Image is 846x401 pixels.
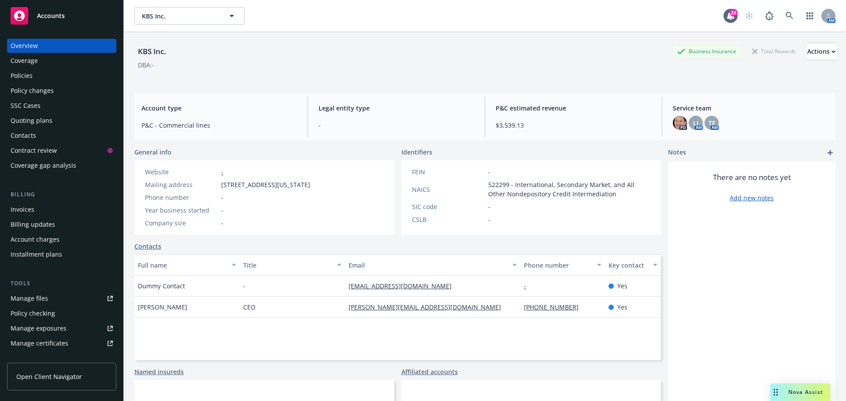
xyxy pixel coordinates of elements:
div: NAICS [412,185,485,194]
div: Manage files [11,291,48,305]
div: Total Rewards [748,46,800,57]
div: Account charges [11,232,59,246]
div: Policy changes [11,84,54,98]
a: Quoting plans [7,114,116,128]
a: Manage claims [7,351,116,365]
span: Legal entity type [319,103,474,113]
div: Contacts [11,129,36,143]
div: Coverage gap analysis [11,158,76,173]
a: Policy changes [7,84,116,98]
a: Policies [7,69,116,83]
div: 24 [730,9,738,17]
span: Yes [617,302,627,312]
a: Coverage gap analysis [7,158,116,173]
div: Contract review [11,143,57,158]
div: Invoices [11,202,34,217]
div: Tools [7,279,116,288]
div: Drag to move [770,383,781,401]
div: Business Insurance [673,46,741,57]
button: Full name [134,254,240,276]
span: $3,539.13 [496,121,651,130]
a: Policy checking [7,306,116,320]
div: SSC Cases [11,99,41,113]
a: Affiliated accounts [401,367,458,376]
span: - [488,215,490,224]
div: KBS Inc. [134,46,170,57]
a: Manage files [7,291,116,305]
div: Quoting plans [11,114,52,128]
a: Contacts [7,129,116,143]
div: Billing [7,190,116,199]
button: KBS Inc. [134,7,245,25]
span: Identifiers [401,147,432,157]
span: [PERSON_NAME] [138,302,187,312]
div: Policies [11,69,33,83]
div: Installment plans [11,247,62,261]
span: P&C estimated revenue [496,103,651,113]
a: Manage exposures [7,321,116,335]
span: Account type [141,103,297,113]
button: Email [345,254,520,276]
span: Open Client Navigator [16,372,82,381]
a: [PERSON_NAME][EMAIL_ADDRESS][DOMAIN_NAME] [349,303,508,311]
span: CEO [243,302,256,312]
span: TF [709,118,715,128]
div: Website [145,167,218,177]
div: FEIN [412,167,485,177]
span: General info [134,147,171,157]
a: Start snowing [740,7,758,25]
div: Email [349,261,507,270]
span: KBS Inc. [142,11,218,21]
span: [STREET_ADDRESS][US_STATE] [221,180,310,189]
div: Mailing address [145,180,218,189]
div: Billing updates [11,217,55,232]
span: P&C - Commercial lines [141,121,297,130]
a: Installment plans [7,247,116,261]
span: Nova Assist [788,388,823,396]
span: Notes [668,147,686,158]
div: Phone number [524,261,591,270]
a: Manage certificates [7,336,116,350]
a: - [524,282,533,290]
div: CSLB [412,215,485,224]
button: Phone number [520,254,605,276]
span: Service team [673,103,828,113]
span: There are no notes yet [713,172,791,183]
div: Year business started [145,206,218,215]
div: SIC code [412,202,485,211]
span: LI [693,118,698,128]
div: Overview [11,39,38,53]
span: Yes [617,281,627,291]
img: photo [673,116,687,130]
div: Policy checking [11,306,55,320]
a: Invoices [7,202,116,217]
a: Overview [7,39,116,53]
button: Actions [807,43,835,60]
a: Named insureds [134,367,184,376]
a: add [825,147,835,158]
a: [EMAIL_ADDRESS][DOMAIN_NAME] [349,282,459,290]
span: Accounts [37,12,65,19]
a: Report a Bug [761,7,778,25]
button: Key contact [605,254,661,276]
a: Contract review [7,143,116,158]
a: Coverage [7,54,116,68]
div: Key contact [609,261,648,270]
div: Coverage [11,54,38,68]
div: Manage exposures [11,321,67,335]
a: Search [781,7,798,25]
span: - [319,121,474,130]
a: Accounts [7,4,116,28]
span: - [221,193,223,202]
span: - [221,218,223,228]
a: SSC Cases [7,99,116,113]
span: - [488,167,490,177]
button: Title [240,254,345,276]
span: Dummy Contact [138,281,185,291]
div: Manage claims [11,351,55,365]
div: Phone number [145,193,218,202]
div: Full name [138,261,226,270]
div: Title [243,261,332,270]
